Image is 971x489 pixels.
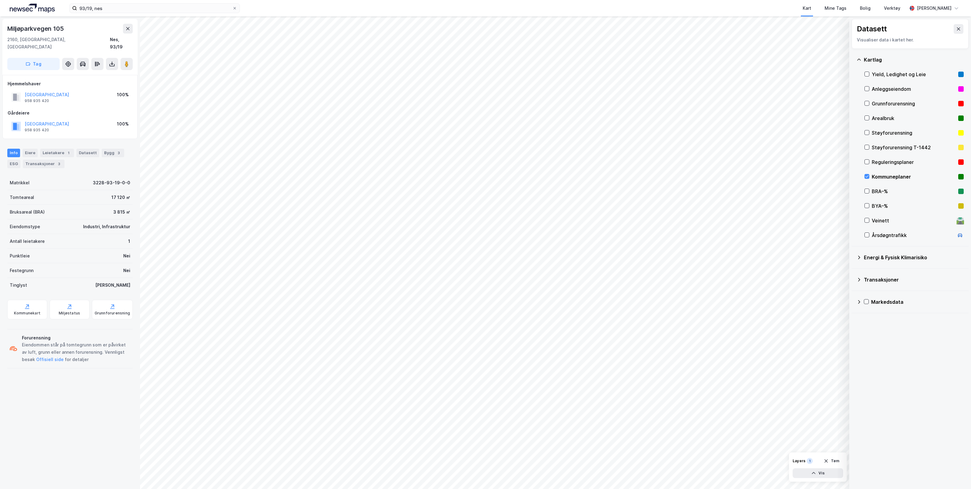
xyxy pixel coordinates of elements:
div: 17 120 ㎡ [111,194,130,201]
div: Reguleringsplaner [872,158,956,166]
div: Yield, Ledighet og Leie [872,71,956,78]
div: Verktøy [884,5,900,12]
button: Tøm [820,456,843,466]
div: Støyforurensning T-1442 [872,144,956,151]
div: Bolig [860,5,871,12]
div: 100% [117,91,129,98]
div: Layers [793,459,805,463]
div: Datasett [857,24,887,34]
div: 3 [116,150,122,156]
div: Leietakere [40,149,74,157]
div: Bygg [102,149,124,157]
div: Visualiser data i kartet her. [857,36,963,44]
div: Kommunekart [14,311,40,316]
div: Datasett [76,149,99,157]
div: 2160, [GEOGRAPHIC_DATA], [GEOGRAPHIC_DATA] [7,36,110,51]
div: 1 [65,150,72,156]
div: 1 [128,238,130,245]
div: Matrikkel [10,179,30,186]
div: ESG [7,160,20,168]
div: Nei [123,267,130,274]
div: Tomteareal [10,194,34,201]
div: Eiendomstype [10,223,40,230]
div: Kart [803,5,811,12]
div: Miljøstatus [59,311,80,316]
div: Anleggseiendom [872,85,956,93]
div: Kartlag [864,56,964,63]
input: Søk på adresse, matrikkel, gårdeiere, leietakere eller personer [77,4,232,13]
div: Hjemmelshaver [8,80,132,87]
div: 3228-93-19-0-0 [93,179,130,186]
div: Industri, Infrastruktur [83,223,130,230]
div: Gårdeiere [8,109,132,117]
div: Bruksareal (BRA) [10,208,45,216]
div: Grunnforurensning [872,100,956,107]
div: 3 815 ㎡ [113,208,130,216]
iframe: Chat Widget [941,460,971,489]
div: Eiere [23,149,38,157]
div: Forurensning [22,334,130,342]
button: Tag [7,58,60,70]
div: Mine Tags [825,5,847,12]
button: Vis [793,468,843,478]
div: Tinglyst [10,282,27,289]
div: Markedsdata [871,298,964,306]
div: Punktleie [10,252,30,260]
div: Miljøparkvegen 105 [7,24,65,34]
div: BYA–% [872,202,956,210]
div: 100% [117,120,129,128]
div: 1 [807,458,813,464]
div: BRA–% [872,188,956,195]
div: Nei [123,252,130,260]
div: Kommuneplaner [872,173,956,180]
div: 958 935 420 [25,128,49,133]
div: [PERSON_NAME] [95,282,130,289]
div: Energi & Fysisk Klimarisiko [864,254,964,261]
div: Info [7,149,20,157]
div: Arealbruk [872,115,956,122]
div: Nes, 93/19 [110,36,133,51]
div: Eiendommen står på tomtegrunn som er påvirket av luft, grunn eller annen forurensning. Vennligst ... [22,341,130,363]
div: 3 [56,161,62,167]
div: Antall leietakere [10,238,45,245]
div: Transaksjoner [864,276,964,283]
img: logo.a4113a55bc3d86da70a041830d287a7e.svg [10,4,55,13]
div: Årsdøgntrafikk [872,232,954,239]
div: Festegrunn [10,267,33,274]
div: 958 935 420 [25,98,49,103]
div: 🛣️ [956,217,964,225]
div: [PERSON_NAME] [917,5,952,12]
div: Transaksjoner [23,160,65,168]
div: Veinett [872,217,954,224]
div: Støyforurensning [872,129,956,136]
div: Grunnforurensning [95,311,130,316]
